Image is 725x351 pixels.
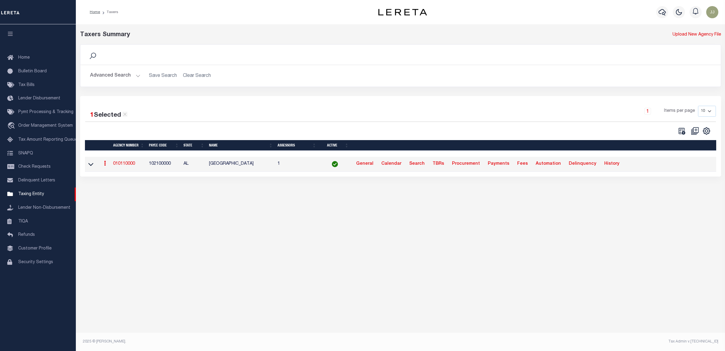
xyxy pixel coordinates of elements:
[207,140,275,151] th: Name: activate to sort column ascending
[18,246,52,251] span: Customer Profile
[18,110,73,114] span: Pymt Processing & Tracking
[207,157,275,172] td: [GEOGRAPHIC_DATA]
[275,157,319,172] td: 1
[533,159,564,169] a: Automation
[406,159,427,169] a: Search
[90,111,128,120] div: Selected
[378,9,427,15] img: logo-dark.svg
[706,6,718,18] img: svg+xml;base64,PHN2ZyB4bWxucz0iaHR0cDovL3d3dy53My5vcmcvMjAwMC9zdmciIHBvaW50ZXItZXZlbnRzPSJub25lIi...
[18,151,33,155] span: SNAPQ
[7,122,17,130] i: travel_explore
[181,157,207,172] td: AL
[379,159,404,169] a: Calendar
[664,108,695,115] span: Items per page
[18,56,30,60] span: Home
[18,260,53,264] span: Security Settings
[566,159,599,169] a: Delinquency
[353,159,376,169] a: General
[181,140,207,151] th: State: activate to sort column ascending
[18,192,44,196] span: Taxing Entity
[332,161,338,167] img: check-icon-green.svg
[514,159,531,169] a: Fees
[18,206,70,210] span: Lender Non-Disbursement
[78,339,401,344] div: 2025 © [PERSON_NAME].
[673,32,721,38] a: Upload New Agency File
[18,96,60,101] span: Lender Disbursement
[100,9,118,15] li: Taxers
[405,339,718,344] div: Tax Admin v.[TECHNICAL_ID]
[147,140,181,151] th: Payee Code: activate to sort column ascending
[113,162,135,166] a: 010110000
[319,140,351,151] th: Active: activate to sort column ascending
[80,30,558,40] div: Taxers Summary
[18,165,51,169] span: Check Requests
[18,219,28,223] span: TIQA
[602,159,622,169] a: History
[90,112,94,119] span: 1
[18,124,73,128] span: Order Management System
[18,178,55,183] span: Delinquent Letters
[644,108,651,115] a: 1
[18,233,35,237] span: Refunds
[18,138,77,142] span: Tax Amount Reporting Queue
[18,83,35,87] span: Tax Bills
[485,159,512,169] a: Payments
[90,70,140,82] button: Advanced Search
[90,10,100,14] a: Home
[111,140,147,151] th: Agency Number: activate to sort column ascending
[449,159,483,169] a: Procurement
[430,159,447,169] a: TBRs
[18,69,47,74] span: Bulletin Board
[275,140,319,151] th: Assessors: activate to sort column ascending
[147,157,181,172] td: 102100000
